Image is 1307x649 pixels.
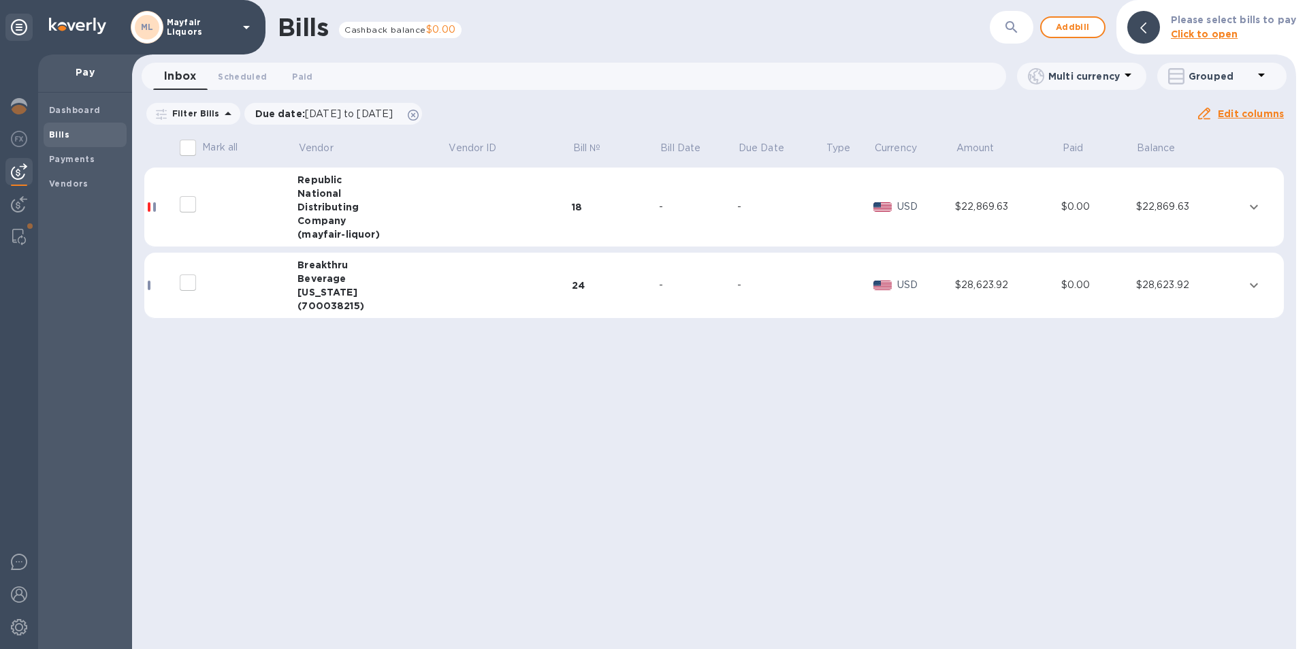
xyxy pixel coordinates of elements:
[49,129,69,140] b: Bills
[49,105,101,115] b: Dashboard
[1063,141,1084,155] p: Paid
[218,69,267,84] span: Scheduled
[897,278,955,292] p: USD
[11,131,27,147] img: Foreign exchange
[1052,19,1093,35] span: Add bill
[659,200,737,214] div: -
[1063,141,1101,155] span: Paid
[1137,141,1175,155] p: Balance
[344,25,425,35] span: Cashback balance
[572,279,659,292] div: 24
[297,173,447,187] div: Republic
[141,22,154,32] b: ML
[305,108,393,119] span: [DATE] to [DATE]
[49,154,95,164] b: Payments
[292,69,312,84] span: Paid
[659,278,737,292] div: -
[1137,141,1193,155] span: Balance
[956,141,995,155] p: Amount
[167,108,220,119] p: Filter Bills
[49,178,88,189] b: Vendors
[297,200,447,214] div: Distributing
[297,258,447,272] div: Breakthru
[299,141,334,155] p: Vendor
[1244,197,1264,217] button: expand row
[167,18,235,37] p: Mayfair Liquors
[955,200,1061,214] div: $22,869.63
[426,24,456,35] span: $0.00
[875,141,917,155] p: Currency
[955,278,1061,292] div: $28,623.92
[956,141,1012,155] span: Amount
[1040,16,1106,38] button: Addbill
[573,141,619,155] span: Bill №
[297,272,447,285] div: Beverage
[5,14,33,41] div: Unpin categories
[297,227,447,241] div: (mayfair-liquor)
[244,103,423,125] div: Due date:[DATE] to [DATE]
[49,65,121,79] p: Pay
[449,141,514,155] span: Vendor ID
[897,200,955,214] p: USD
[873,281,892,290] img: USD
[1244,275,1264,296] button: expand row
[297,285,447,299] div: [US_STATE]
[1189,69,1253,83] p: Grouped
[297,187,447,200] div: National
[739,141,784,155] p: Due Date
[1171,14,1296,25] b: Please select bills to pay
[737,278,825,292] div: -
[1061,278,1136,292] div: $0.00
[826,141,851,155] p: Type
[873,202,892,212] img: USD
[164,67,196,86] span: Inbox
[737,200,825,214] div: -
[1171,29,1238,39] b: Click to open
[1048,69,1120,83] p: Multi currency
[1061,200,1136,214] div: $0.00
[299,141,351,155] span: Vendor
[202,140,238,155] p: Mark all
[660,141,700,155] p: Bill Date
[255,107,400,121] p: Due date :
[278,13,328,42] h1: Bills
[573,141,601,155] p: Bill №
[449,141,496,155] p: Vendor ID
[297,299,447,313] div: (700038215)
[49,18,106,34] img: Logo
[1218,108,1284,119] u: Edit columns
[572,200,659,214] div: 18
[297,214,447,227] div: Company
[1136,200,1242,214] div: $22,869.63
[1136,278,1242,292] div: $28,623.92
